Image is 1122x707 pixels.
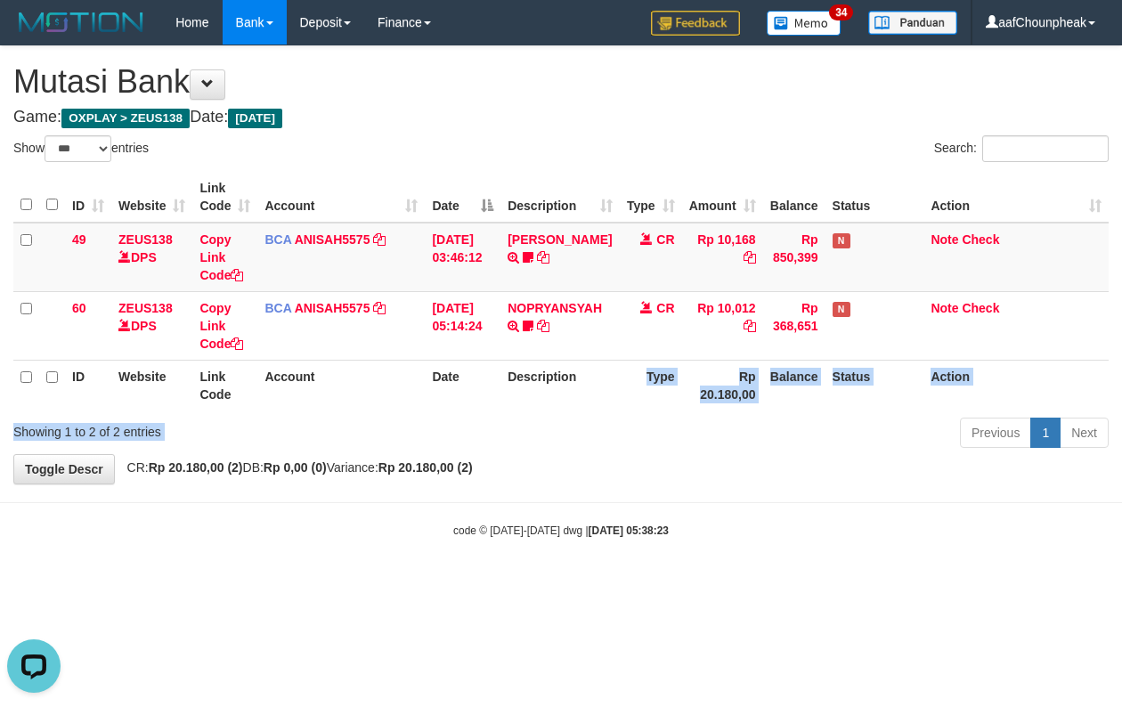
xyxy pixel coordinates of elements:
td: [DATE] 03:46:12 [425,223,500,292]
a: ANISAH5575 [295,232,370,247]
div: Showing 1 to 2 of 2 entries [13,416,454,441]
th: Type [620,360,682,410]
th: Website: activate to sort column ascending [111,172,192,223]
a: Next [1060,418,1109,448]
td: Rp 850,399 [763,223,825,292]
th: Action [923,360,1109,410]
th: Link Code: activate to sort column ascending [192,172,257,223]
a: Copy ANISAH5575 to clipboard [373,232,386,247]
th: Date [425,360,500,410]
th: Status [825,360,924,410]
a: Note [931,301,958,315]
span: OXPLAY > ZEUS138 [61,109,190,128]
a: ZEUS138 [118,232,173,247]
span: BCA [264,301,291,315]
th: Account [257,360,425,410]
a: Copy Link Code [199,301,243,351]
span: BCA [264,232,291,247]
button: Open LiveChat chat widget [7,7,61,61]
th: Date: activate to sort column descending [425,172,500,223]
a: [PERSON_NAME] [508,232,612,247]
span: CR [656,301,674,315]
span: Has Note [833,302,850,317]
img: MOTION_logo.png [13,9,149,36]
td: DPS [111,291,192,360]
span: Has Note [833,233,850,248]
th: ID [65,360,111,410]
a: Copy NOPRYANSYAH to clipboard [537,319,549,333]
img: Button%20Memo.svg [767,11,841,36]
th: Website [111,360,192,410]
a: Check [962,232,999,247]
td: Rp 10,168 [682,223,763,292]
th: Account: activate to sort column ascending [257,172,425,223]
span: CR: DB: Variance: [118,460,473,475]
th: Status [825,172,924,223]
a: Toggle Descr [13,454,115,484]
a: Copy Link Code [199,232,243,282]
a: 1 [1030,418,1061,448]
span: CR [656,232,674,247]
span: 49 [72,232,86,247]
img: Feedback.jpg [651,11,740,36]
strong: [DATE] 05:38:23 [589,524,669,537]
span: 34 [829,4,853,20]
strong: Rp 20.180,00 (2) [378,460,473,475]
th: Action: activate to sort column ascending [923,172,1109,223]
a: ZEUS138 [118,301,173,315]
td: DPS [111,223,192,292]
th: Description [500,360,619,410]
td: Rp 368,651 [763,291,825,360]
a: NOPRYANSYAH [508,301,602,315]
a: Previous [960,418,1031,448]
span: [DATE] [228,109,282,128]
th: Link Code [192,360,257,410]
th: Amount: activate to sort column ascending [682,172,763,223]
span: 60 [72,301,86,315]
th: Balance [763,172,825,223]
a: Copy Rp 10,168 to clipboard [744,250,756,264]
th: Rp 20.180,00 [682,360,763,410]
label: Search: [934,135,1109,162]
h1: Mutasi Bank [13,64,1109,100]
a: Check [962,301,999,315]
th: ID: activate to sort column ascending [65,172,111,223]
strong: Rp 20.180,00 (2) [149,460,243,475]
a: Copy Rp 10,012 to clipboard [744,319,756,333]
small: code © [DATE]-[DATE] dwg | [453,524,669,537]
th: Balance [763,360,825,410]
th: Description: activate to sort column ascending [500,172,619,223]
img: panduan.png [868,11,957,35]
a: ANISAH5575 [295,301,370,315]
label: Show entries [13,135,149,162]
th: Type: activate to sort column ascending [620,172,682,223]
td: Rp 10,012 [682,291,763,360]
a: Copy ANISAH5575 to clipboard [373,301,386,315]
strong: Rp 0,00 (0) [264,460,327,475]
a: Note [931,232,958,247]
select: Showentries [45,135,111,162]
input: Search: [982,135,1109,162]
td: [DATE] 05:14:24 [425,291,500,360]
h4: Game: Date: [13,109,1109,126]
a: Copy INA PAUJANAH to clipboard [537,250,549,264]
